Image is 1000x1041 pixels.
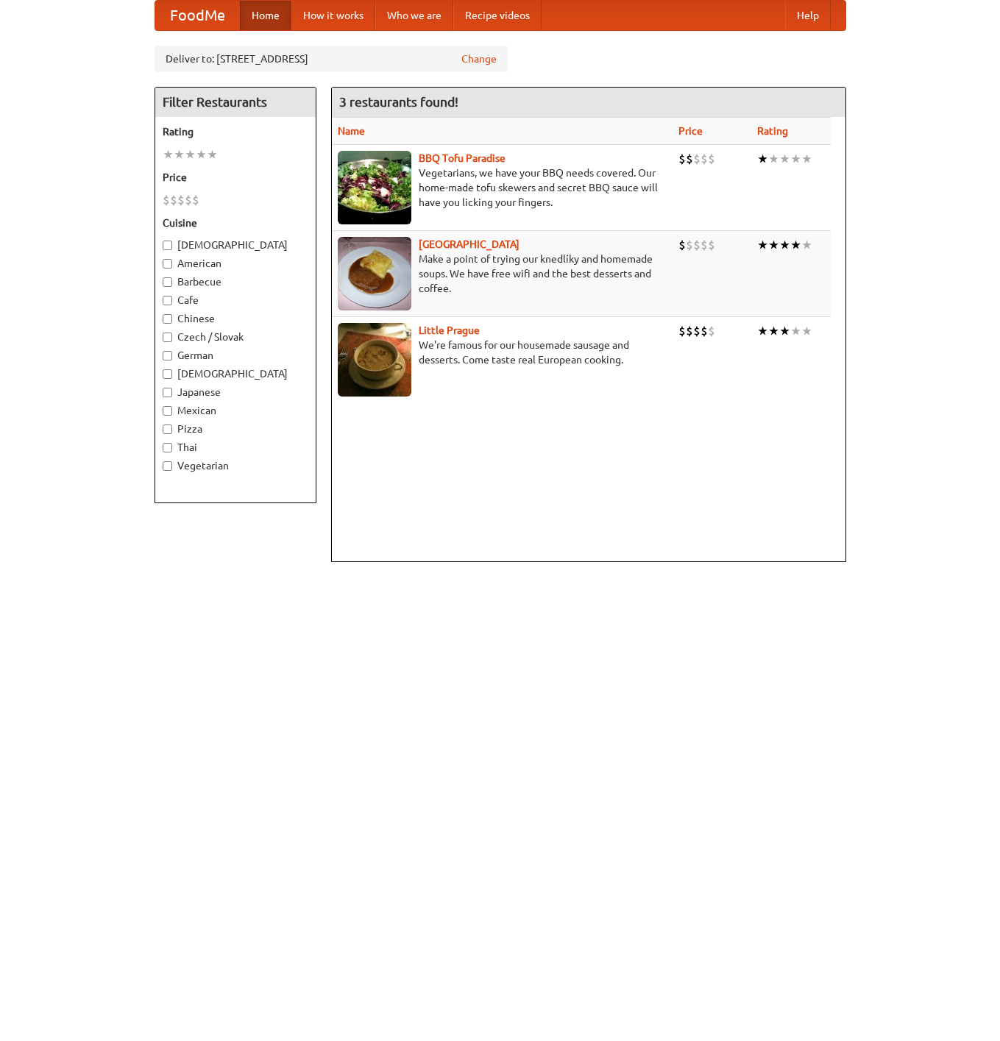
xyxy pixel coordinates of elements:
li: $ [170,192,177,208]
input: Japanese [163,388,172,397]
a: Change [461,51,497,66]
li: $ [185,192,192,208]
li: ★ [163,146,174,163]
li: $ [678,151,686,167]
a: Home [240,1,291,30]
li: $ [693,323,701,339]
li: $ [693,237,701,253]
li: ★ [790,237,801,253]
label: Czech / Slovak [163,330,308,344]
input: Mexican [163,406,172,416]
li: $ [177,192,185,208]
li: ★ [801,237,812,253]
input: Vegetarian [163,461,172,471]
li: $ [708,237,715,253]
li: ★ [779,237,790,253]
li: ★ [757,237,768,253]
li: $ [693,151,701,167]
li: ★ [768,151,779,167]
li: $ [686,237,693,253]
li: ★ [779,151,790,167]
input: Pizza [163,424,172,434]
li: $ [701,323,708,339]
input: Thai [163,443,172,452]
img: tofuparadise.jpg [338,151,411,224]
li: ★ [801,323,812,339]
li: $ [686,151,693,167]
label: Japanese [163,385,308,399]
label: American [163,256,308,271]
label: Vegetarian [163,458,308,473]
li: ★ [174,146,185,163]
ng-pluralize: 3 restaurants found! [339,95,458,109]
li: $ [678,237,686,253]
li: $ [701,151,708,167]
h5: Cuisine [163,216,308,230]
li: ★ [757,323,768,339]
li: ★ [801,151,812,167]
li: $ [686,323,693,339]
p: We're famous for our housemade sausage and desserts. Come taste real European cooking. [338,338,667,367]
input: Czech / Slovak [163,333,172,342]
img: littleprague.jpg [338,323,411,397]
li: $ [701,237,708,253]
li: ★ [207,146,218,163]
li: $ [708,151,715,167]
a: Rating [757,125,788,137]
li: ★ [768,323,779,339]
li: ★ [790,323,801,339]
input: Cafe [163,296,172,305]
label: Barbecue [163,274,308,289]
li: ★ [768,237,779,253]
input: German [163,351,172,360]
p: Vegetarians, we have your BBQ needs covered. Our home-made tofu skewers and secret BBQ sauce will... [338,166,667,210]
a: [GEOGRAPHIC_DATA] [419,238,519,250]
input: Chinese [163,314,172,324]
label: Chinese [163,311,308,326]
label: Mexican [163,403,308,418]
a: BBQ Tofu Paradise [419,152,506,164]
a: Help [785,1,831,30]
h5: Rating [163,124,308,139]
h4: Filter Restaurants [155,88,316,117]
li: $ [192,192,199,208]
input: Barbecue [163,277,172,287]
h5: Price [163,170,308,185]
p: Make a point of trying our knedlíky and homemade soups. We have free wifi and the best desserts a... [338,252,667,296]
li: ★ [196,146,207,163]
label: Cafe [163,293,308,308]
a: Recipe videos [453,1,542,30]
label: [DEMOGRAPHIC_DATA] [163,238,308,252]
li: ★ [185,146,196,163]
li: ★ [790,151,801,167]
a: Price [678,125,703,137]
img: czechpoint.jpg [338,237,411,310]
input: [DEMOGRAPHIC_DATA] [163,241,172,250]
input: American [163,259,172,269]
li: ★ [779,323,790,339]
li: $ [708,323,715,339]
a: Name [338,125,365,137]
a: FoodMe [155,1,240,30]
a: Who we are [375,1,453,30]
li: ★ [757,151,768,167]
div: Deliver to: [STREET_ADDRESS] [155,46,508,72]
label: Thai [163,440,308,455]
label: [DEMOGRAPHIC_DATA] [163,366,308,381]
li: $ [163,192,170,208]
li: $ [678,323,686,339]
a: Little Prague [419,324,480,336]
input: [DEMOGRAPHIC_DATA] [163,369,172,379]
a: How it works [291,1,375,30]
label: Pizza [163,422,308,436]
label: German [163,348,308,363]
